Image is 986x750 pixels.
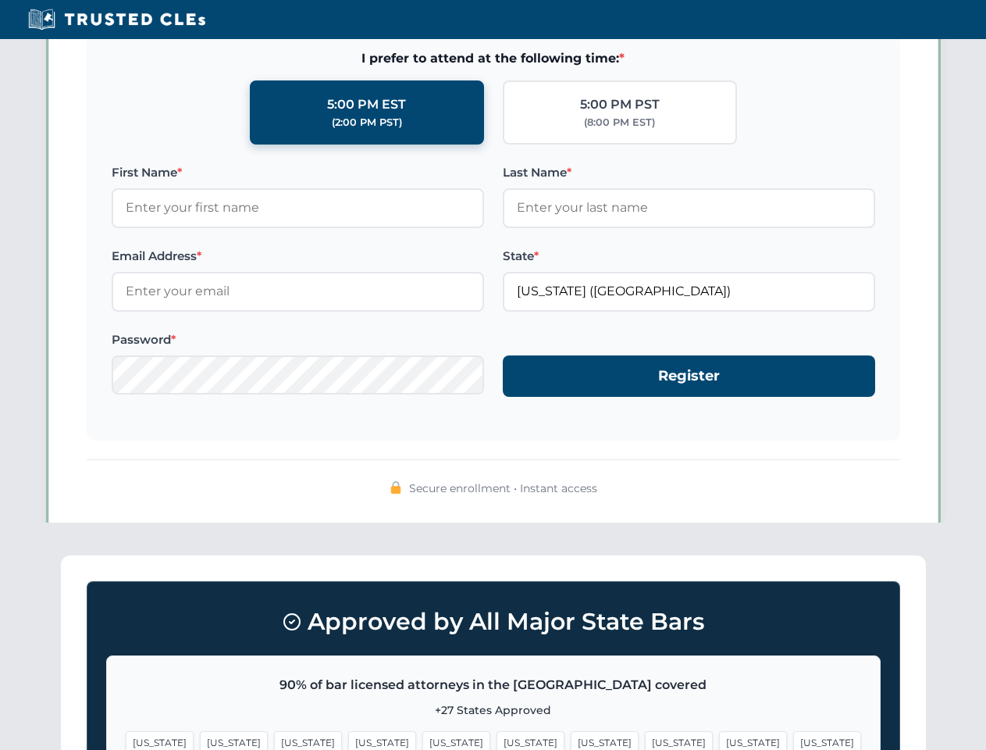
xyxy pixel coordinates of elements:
[112,247,484,266] label: Email Address
[409,480,597,497] span: Secure enrollment • Instant access
[126,675,861,695] p: 90% of bar licensed attorneys in the [GEOGRAPHIC_DATA] covered
[503,163,875,182] label: Last Name
[126,702,861,719] p: +27 States Approved
[580,95,660,115] div: 5:00 PM PST
[112,330,484,349] label: Password
[106,601,881,643] h3: Approved by All Major State Bars
[503,272,875,311] input: Florida (FL)
[112,188,484,227] input: Enter your first name
[112,163,484,182] label: First Name
[503,355,875,397] button: Register
[503,247,875,266] label: State
[327,95,406,115] div: 5:00 PM EST
[332,115,402,130] div: (2:00 PM PST)
[23,8,210,31] img: Trusted CLEs
[503,188,875,227] input: Enter your last name
[112,272,484,311] input: Enter your email
[112,48,875,69] span: I prefer to attend at the following time:
[390,481,402,494] img: 🔒
[584,115,655,130] div: (8:00 PM EST)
